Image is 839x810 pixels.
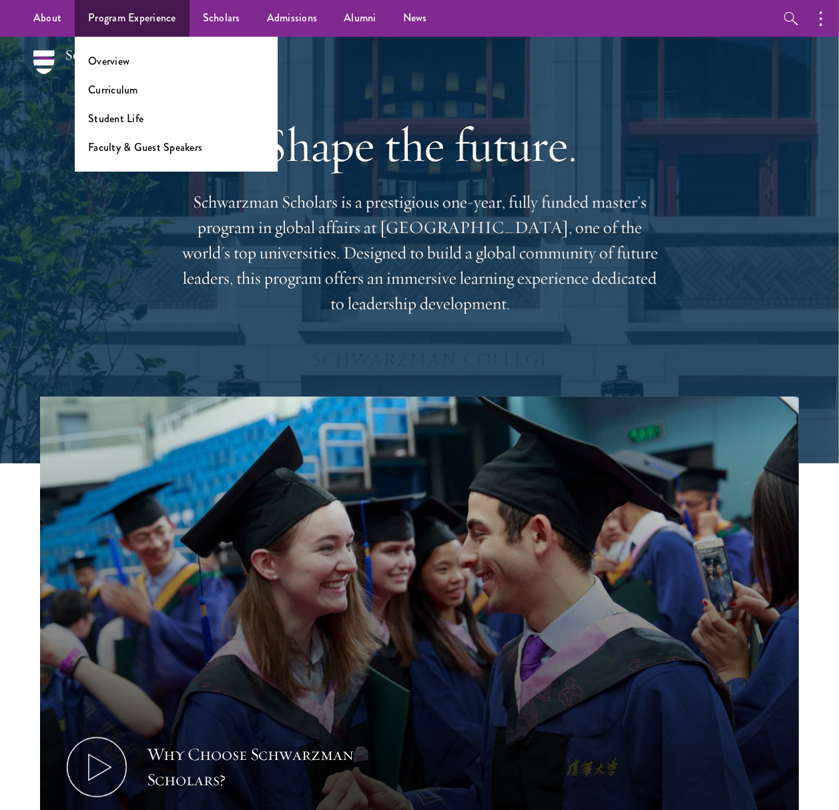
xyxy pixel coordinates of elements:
[180,190,660,317] p: Schwarzman Scholars is a prestigious one-year, fully funded master’s program in global affairs at...
[88,140,202,155] a: Faculty & Guest Speakers
[180,117,660,173] h1: Shape the future.
[147,742,394,793] div: Why Choose Schwarzman Scholars?
[88,111,144,126] a: Student Life
[88,53,129,69] a: Overview
[88,82,138,97] a: Curriculum
[33,50,156,91] img: Schwarzman Scholars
